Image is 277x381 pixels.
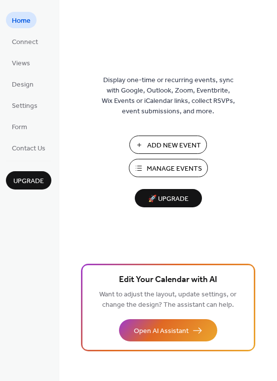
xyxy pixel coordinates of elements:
button: 🚀 Upgrade [135,189,202,207]
span: Form [12,122,27,133]
span: 🚀 Upgrade [141,192,196,206]
span: Manage Events [147,164,202,174]
span: Want to adjust the layout, update settings, or change the design? The assistant can help. [99,288,237,312]
a: Views [6,54,36,71]
button: Open AI Assistant [119,319,217,341]
span: Design [12,80,34,90]
span: Contact Us [12,143,45,154]
span: Connect [12,37,38,48]
span: Upgrade [13,176,44,187]
a: Contact Us [6,140,51,156]
span: Display one-time or recurring events, sync with Google, Outlook, Zoom, Eventbrite, Wix Events or ... [102,75,235,117]
span: Home [12,16,31,26]
a: Connect [6,33,44,49]
a: Settings [6,97,43,113]
span: Settings [12,101,38,111]
button: Add New Event [129,136,207,154]
a: Design [6,76,40,92]
button: Upgrade [6,171,51,190]
span: Edit Your Calendar with AI [119,273,217,287]
span: Views [12,58,30,69]
span: Open AI Assistant [134,326,189,336]
a: Home [6,12,37,28]
a: Form [6,118,33,135]
span: Add New Event [147,141,201,151]
button: Manage Events [129,159,208,177]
